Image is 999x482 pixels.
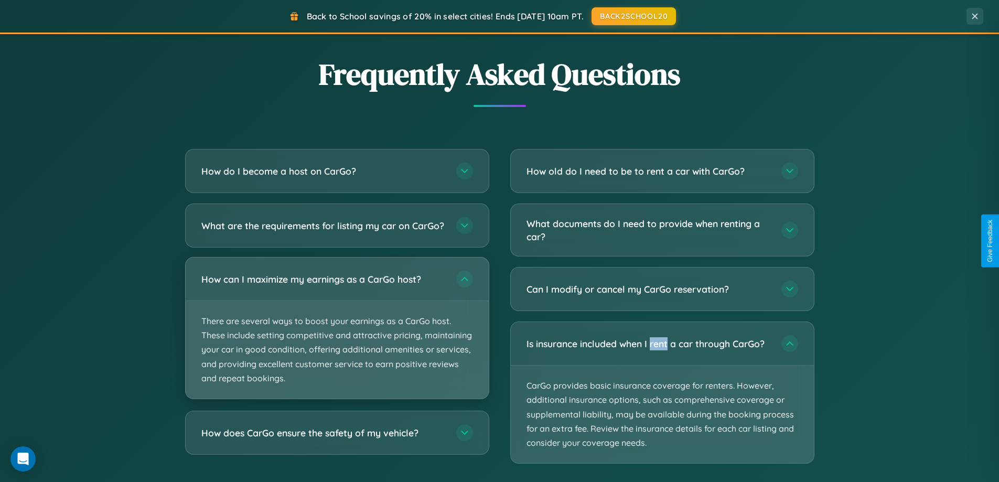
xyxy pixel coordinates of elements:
[527,337,771,350] h3: Is insurance included when I rent a car through CarGo?
[201,426,446,440] h3: How does CarGo ensure the safety of my vehicle?
[185,54,814,94] h2: Frequently Asked Questions
[201,273,446,286] h3: How can I maximize my earnings as a CarGo host?
[307,11,584,22] span: Back to School savings of 20% in select cities! Ends [DATE] 10am PT.
[201,165,446,178] h3: How do I become a host on CarGo?
[511,366,814,463] p: CarGo provides basic insurance coverage for renters. However, additional insurance options, such ...
[527,283,771,296] h3: Can I modify or cancel my CarGo reservation?
[986,220,994,262] div: Give Feedback
[186,301,489,399] p: There are several ways to boost your earnings as a CarGo host. These include setting competitive ...
[201,219,446,232] h3: What are the requirements for listing my car on CarGo?
[10,446,36,472] div: Open Intercom Messenger
[592,7,676,25] button: BACK2SCHOOL20
[527,165,771,178] h3: How old do I need to be to rent a car with CarGo?
[527,217,771,243] h3: What documents do I need to provide when renting a car?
